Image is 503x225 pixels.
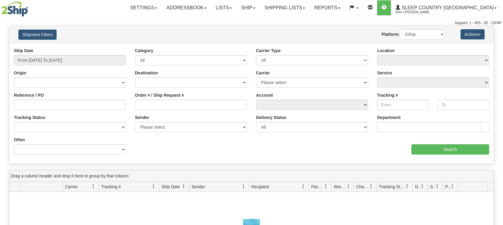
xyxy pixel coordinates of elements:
[135,92,184,98] label: Order # / Ship Request #
[382,31,399,37] label: Platform
[179,181,189,192] a: Ship Date filter column settings
[162,0,211,15] a: Addressbook
[489,82,502,143] iframe: chat widget
[256,114,286,120] label: Delivery Status
[310,0,345,15] a: Reports
[126,0,162,15] a: Settings
[14,137,25,143] label: Other
[256,92,273,98] label: Account
[461,29,485,39] button: Actions
[447,181,458,192] a: Pickup Status filter column settings
[211,0,236,15] a: Lists
[148,181,159,192] a: Tracking # filter column settings
[395,9,441,15] span: 2044 / [PERSON_NAME]
[445,184,450,190] span: Pickup Status
[14,92,44,98] label: Reference / PO
[379,184,405,190] span: Tracking Status
[298,181,308,192] a: Recipient filter column settings
[311,184,324,190] span: Packages
[2,20,501,26] div: Support: 1 - 855 - 55 - 2SHIP
[321,181,331,192] a: Packages filter column settings
[14,70,26,76] label: Origin
[135,114,149,120] label: Sender
[256,70,270,76] label: Carrier
[430,184,435,190] span: Shipment Issues
[377,48,395,54] label: Location
[2,2,28,17] img: logo2044.jpg
[161,184,180,190] span: Ship Date
[252,184,269,190] span: Recipient
[135,70,158,76] label: Destination
[88,181,98,192] a: Carrier filter column settings
[14,114,45,120] label: Tracking Status
[65,184,78,190] span: Carrier
[343,181,354,192] a: Weight filter column settings
[14,48,33,54] label: Ship Date
[236,0,260,15] a: Ship
[366,181,376,192] a: Charge filter column settings
[260,0,310,15] a: Shipping lists
[101,184,121,190] span: Tracking #
[239,181,249,192] a: Sender filter column settings
[256,48,280,54] label: Carrier Type
[377,92,398,98] label: Tracking #
[9,170,494,182] div: grid grouping header
[18,30,57,40] button: Shipment Filters
[377,100,429,110] input: From
[192,184,205,190] span: Sender
[135,48,153,54] label: Category
[438,100,489,110] input: To
[411,144,489,155] input: Search
[432,181,442,192] a: Shipment Issues filter column settings
[400,5,494,10] span: Sleep Country [GEOGRAPHIC_DATA]
[377,70,392,76] label: Service
[417,181,427,192] a: Delivery Status filter column settings
[391,0,501,15] a: Sleep Country [GEOGRAPHIC_DATA] 2044 / [PERSON_NAME]
[415,184,420,190] span: Delivery Status
[334,184,346,190] span: Weight
[356,184,369,190] span: Charge
[377,114,401,120] label: Department
[402,181,412,192] a: Tracking Status filter column settings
